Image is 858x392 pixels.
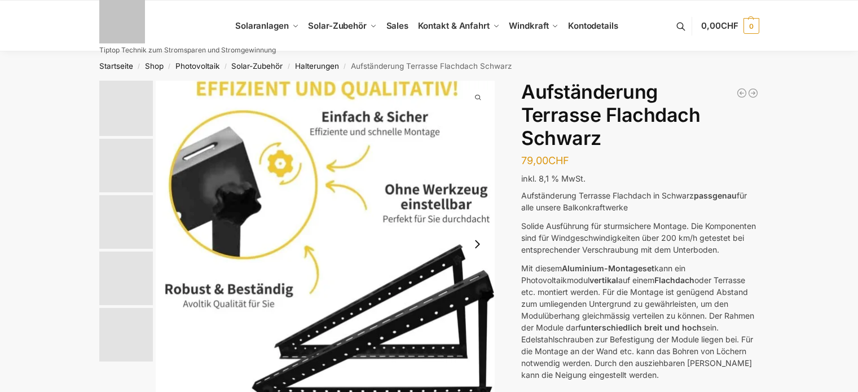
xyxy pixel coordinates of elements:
[79,51,779,81] nav: Breadcrumb
[504,1,564,51] a: Windkraft
[418,20,490,31] span: Kontakt & Anfahrt
[548,155,569,166] span: CHF
[99,252,153,305] img: Montageanleitung
[721,20,738,31] span: CHF
[386,20,409,31] span: Sales
[589,275,618,285] strong: vertikal
[413,1,504,51] a: Kontakt & Anfahrt
[219,62,231,71] span: /
[99,81,153,136] img: Aufständerung Solarpaneele Schwarz
[235,20,289,31] span: Solaranlagen
[701,9,759,43] a: 0,00CHF 0
[381,1,413,51] a: Sales
[164,62,175,71] span: /
[509,20,548,31] span: Windkraft
[521,155,569,166] bdi: 79,00
[521,190,759,213] p: Aufständerung Terrasse Flachdach in Schwarz für alle unsere Balkonkraftwerke
[99,195,153,249] img: Flexibles Montagesystem für Solarpaneele, Flachdach, Garten, Terrasse
[283,62,294,71] span: /
[521,81,759,149] h1: Aufständerung Terrasse Flachdach Schwarz
[99,308,153,362] img: Aufständerung Solarpaneele Schwarz
[654,275,694,285] strong: Flachdach
[581,323,702,332] strong: unterschiedlich breit und hoch
[145,61,164,71] a: Shop
[175,61,219,71] a: Photovoltaik
[339,62,351,71] span: /
[694,191,737,200] strong: passgenau
[99,139,153,192] img: Aufständerung Solarpaneele Schwarz
[303,1,381,51] a: Solar-Zubehör
[521,220,759,256] p: Solide Ausführung für sturmsichere Montage. Die Komponenten sind für Windgeschwindigkeiten über 2...
[99,61,133,71] a: Startseite
[465,232,489,256] button: Next slide
[295,61,339,71] a: Halterungen
[133,62,145,71] span: /
[99,47,276,54] p: Tiptop Technik zum Stromsparen und Stromgewinnung
[568,20,618,31] span: Kontodetails
[231,61,283,71] a: Solar-Zubehör
[564,1,623,51] a: Kontodetails
[747,87,759,99] a: Sandsack ideal für Solarmodule und Zelte
[521,262,759,381] p: Mit diesem kann ein Photovoltaikmodul auf einem oder Terrasse etc. montiert werden. Für die Monta...
[521,174,586,183] span: inkl. 8,1 % MwSt.
[562,263,654,273] strong: Aluminium-Montageset
[736,87,747,99] a: Balkonhaken für Solarmodule - Eckig
[701,20,738,31] span: 0,00
[308,20,367,31] span: Solar-Zubehör
[743,18,759,34] span: 0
